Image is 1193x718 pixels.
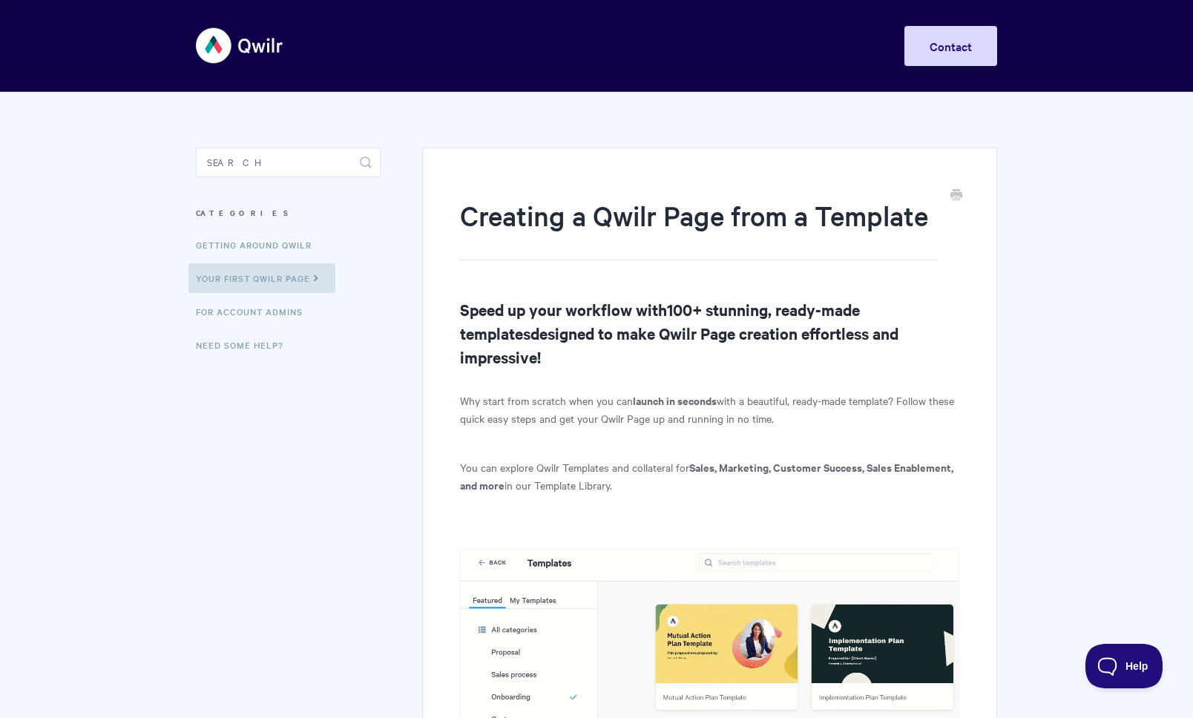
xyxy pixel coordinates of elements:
a: For Account Admins [196,297,314,326]
iframe: Toggle Customer Support [1085,644,1163,688]
h1: Creating a Qwilr Page from a Template [460,197,937,260]
p: Why start from scratch when you can with a beautiful, ready-made template? Follow these quick eas... [460,392,959,427]
a: Getting Around Qwilr [196,230,323,260]
a: Need Some Help? [196,330,295,360]
img: Qwilr Help Center [196,18,284,73]
a: Your First Qwilr Page [188,263,335,293]
b: Sales, Marketing, Customer Success, Sales Enablement, and more [460,459,953,493]
a: Print this Article [950,188,962,204]
input: Search [196,148,381,177]
strong: launch in seconds [633,392,717,408]
h2: Speed up your workflow with designed to make Qwilr Page creation effortless and impressive! [460,297,959,369]
a: Contact [904,26,997,66]
h3: Categories [196,200,381,226]
p: You can explore Qwilr Templates and collateral for in our Template Library. [460,458,959,494]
